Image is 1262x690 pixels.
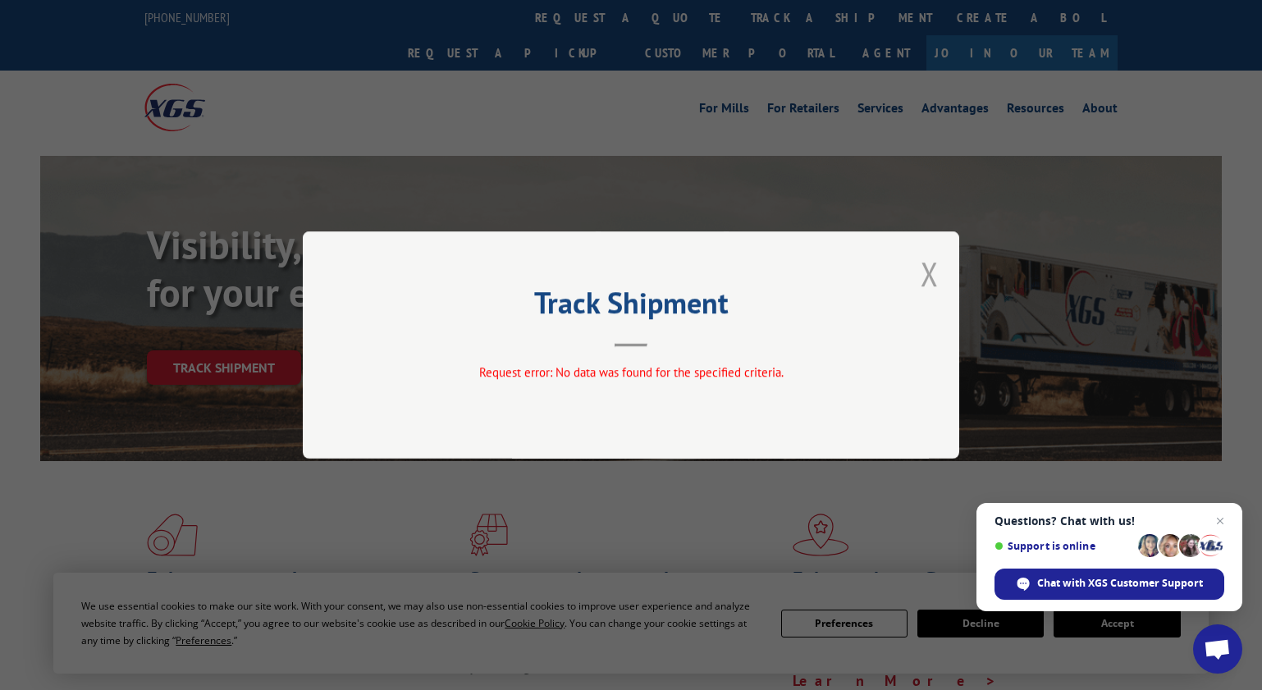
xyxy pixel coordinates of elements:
[995,540,1132,552] span: Support is online
[1210,511,1230,531] span: Close chat
[1037,576,1203,591] span: Chat with XGS Customer Support
[995,569,1224,600] div: Chat with XGS Customer Support
[921,252,939,295] button: Close modal
[479,364,784,380] span: Request error: No data was found for the specified criteria.
[385,291,877,322] h2: Track Shipment
[995,514,1224,528] span: Questions? Chat with us!
[1193,624,1242,674] div: Open chat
